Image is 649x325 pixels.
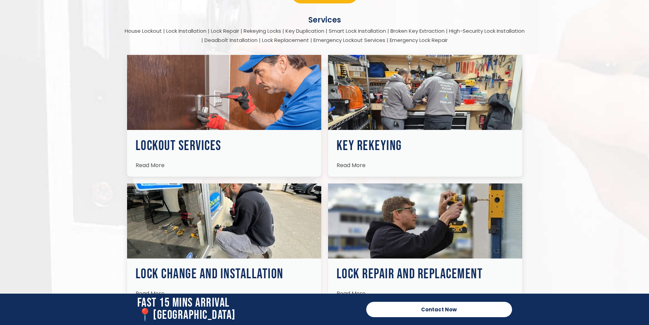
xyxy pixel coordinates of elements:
h3: Lockout Services [136,139,313,153]
div: House Lockout | Lock Installation | Lock Repair | Rekeying Locks | Key Duplication | Smart Lock I... [124,26,526,45]
h3: Key Rekeying [337,139,514,153]
span: Read More [136,161,165,169]
img: Locksmiths Locations 14 [127,55,321,130]
h3: Lock Repair and Replacement [337,267,514,281]
span: Read More [337,161,366,169]
h2: Fast 15 Mins Arrival 📍[GEOGRAPHIC_DATA] [137,297,359,322]
span: Read More [337,290,366,297]
span: Read More [136,290,165,297]
img: Locksmiths Locations 15 [328,55,522,130]
a: Contact Now [366,302,512,317]
img: Locksmiths Locations 16 [127,183,321,258]
span: Contact Now [421,307,457,312]
p: Services [124,15,526,25]
h3: Lock Change and Installation [136,267,313,281]
img: Locksmiths Locations 17 [328,183,522,258]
